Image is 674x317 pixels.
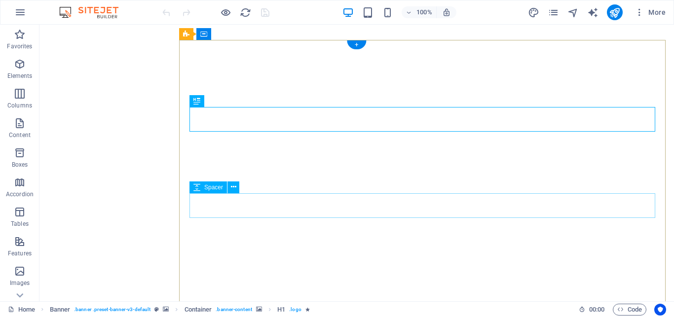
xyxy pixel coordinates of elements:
[347,40,366,49] div: +
[11,220,29,228] p: Tables
[216,304,252,316] span: . banner-content
[185,304,212,316] span: Click to select. Double-click to edit
[204,184,223,190] span: Spacer
[9,131,31,139] p: Content
[277,304,285,316] span: Click to select. Double-click to edit
[163,307,169,312] i: This element contains a background
[50,304,310,316] nav: breadcrumb
[8,249,32,257] p: Features
[617,304,642,316] span: Code
[289,304,301,316] span: . logo
[528,7,539,18] i: Design (Ctrl+Alt+Y)
[442,8,451,17] i: On resize automatically adjust zoom level to fit chosen device.
[7,102,32,109] p: Columns
[613,304,646,316] button: Code
[528,6,540,18] button: design
[305,307,310,312] i: Element contains an animation
[567,7,579,18] i: Navigator
[548,7,559,18] i: Pages (Ctrl+Alt+S)
[57,6,131,18] img: Editor Logo
[587,6,599,18] button: text_generator
[240,7,251,18] i: Reload page
[154,307,159,312] i: This element is a customizable preset
[607,4,623,20] button: publish
[548,6,560,18] button: pages
[239,6,251,18] button: reload
[587,7,599,18] i: AI Writer
[402,6,437,18] button: 100%
[74,304,150,316] span: . banner .preset-banner-v3-default
[654,304,666,316] button: Usercentrics
[50,304,71,316] span: Click to select. Double-click to edit
[579,304,605,316] h6: Session time
[220,6,231,18] button: Click here to leave preview mode and continue editing
[7,72,33,80] p: Elements
[8,304,35,316] a: Click to cancel selection. Double-click to open Pages
[12,161,28,169] p: Boxes
[609,7,620,18] i: Publish
[567,6,579,18] button: navigator
[256,307,262,312] i: This element contains a background
[589,304,604,316] span: 00 00
[631,4,670,20] button: More
[596,306,598,313] span: :
[7,42,32,50] p: Favorites
[10,279,30,287] p: Images
[6,190,34,198] p: Accordion
[635,7,666,17] span: More
[416,6,432,18] h6: 100%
